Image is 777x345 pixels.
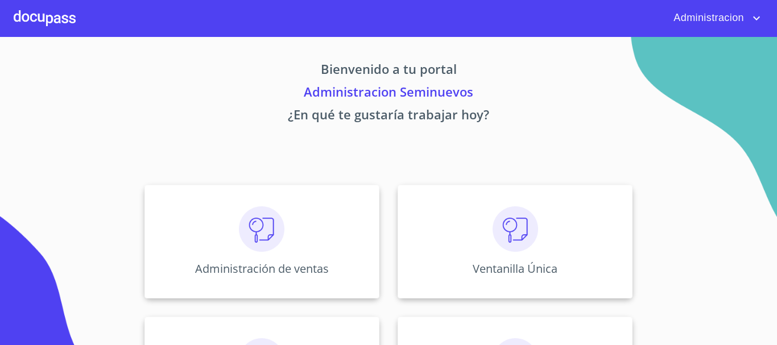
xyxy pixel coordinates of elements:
[38,82,739,105] p: Administracion Seminuevos
[38,105,739,128] p: ¿En qué te gustaría trabajar hoy?
[493,206,538,252] img: consulta.png
[665,9,750,27] span: Administracion
[195,261,329,276] p: Administración de ventas
[239,206,284,252] img: consulta.png
[473,261,557,276] p: Ventanilla Única
[38,60,739,82] p: Bienvenido a tu portal
[665,9,763,27] button: account of current user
